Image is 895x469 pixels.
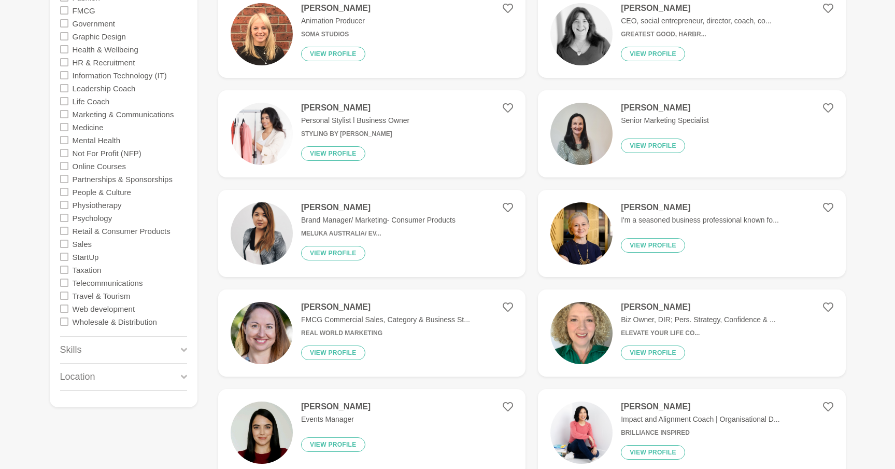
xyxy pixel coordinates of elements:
button: View profile [621,346,685,360]
img: 13b1342346959f98b6e46619dead85d20fda382b-3024x4032.jpg [550,103,613,165]
h4: [PERSON_NAME] [301,302,470,312]
img: 48dacf5f3a90333190be7f64b3a460ec27c1f480-2316x3088.jpg [550,302,613,364]
label: Telecommunications [73,276,143,289]
h6: Elevate Your Life Co... [621,329,776,337]
p: Skills [60,343,82,357]
label: Not For Profit (NFP) [73,146,141,159]
h4: [PERSON_NAME] [301,202,456,213]
label: Medicine [73,120,104,133]
button: View profile [621,47,685,61]
p: Biz Owner, DIR; Pers. Strategy, Confidence & ... [621,314,776,325]
a: [PERSON_NAME]I'm a seasoned business professional known fo...View profile [538,190,845,277]
label: FMCG [73,4,95,17]
p: FMCG Commercial Sales, Category & Business St... [301,314,470,325]
label: Government [73,17,116,30]
a: [PERSON_NAME]Biz Owner, DIR; Pers. Strategy, Confidence & ...Elevate Your Life Co...View profile [538,289,845,377]
label: Graphic Design [73,30,126,43]
button: View profile [301,246,365,260]
label: Wholesale & Distribution [73,315,157,328]
img: 5b57abae4ea46b8973ab883b10e61da586775426-1000x1600.png [231,202,293,265]
button: View profile [621,139,685,153]
img: b0cd144f91639e708818b0c603d5ea8e3cb78cce-627x418.jpg [550,202,613,265]
p: CEO, social entrepreneur, director, coach, co... [621,16,771,26]
a: [PERSON_NAME]Senior Marketing SpecialistView profile [538,90,845,177]
button: View profile [301,146,365,161]
h6: Soma Studios [301,31,371,38]
p: Personal Stylist l Business Owner [301,115,409,126]
button: View profile [301,47,365,61]
button: View profile [301,346,365,360]
p: Animation Producer [301,16,371,26]
h6: Brilliance Inspired [621,429,779,437]
button: View profile [621,445,685,460]
label: Taxation [73,263,102,276]
label: Retail & Consumer Products [73,224,171,237]
label: Information Technology (IT) [73,68,167,81]
label: Sales [73,237,92,250]
img: bca354f9d0f7f5e17970acb66c1c16008e285439-2084x2084.jpg [231,103,293,165]
a: [PERSON_NAME]Brand Manager/ Marketing- Consumer ProductsMeluka Australia/ Ev...View profile [218,190,525,277]
h6: Real World Marketing [301,329,470,337]
label: Health & Wellbeing [73,43,138,56]
img: 7f3ec53af188a1431abc61e4a96f9a483483f2b4-3973x5959.jpg [550,402,613,464]
button: View profile [621,238,685,253]
label: Travel & Tourism [73,289,131,302]
button: View profile [301,437,365,452]
p: Impact and Alignment Coach | Organisational D... [621,414,779,425]
label: Psychology [73,211,112,224]
h4: [PERSON_NAME] [621,202,779,213]
h4: [PERSON_NAME] [621,402,779,412]
img: 5e63df01a25317d2dcb4aadb0cf13309c1b366df-2661x2994.jpg [231,302,293,364]
label: Web development [73,302,135,315]
label: Life Coach [73,94,110,107]
label: People & Culture [73,185,131,198]
h4: [PERSON_NAME] [621,103,709,113]
h6: Meluka Australia/ Ev... [301,230,456,238]
img: 1ea2b9738d434bc0df16a508f89119961b5c3612-800x800.jpg [231,402,293,464]
label: Marketing & Communications [73,107,174,120]
label: Physiotherapy [73,198,122,211]
p: Senior Marketing Specialist [621,115,709,126]
p: Brand Manager/ Marketing- Consumer Products [301,215,456,226]
h4: [PERSON_NAME] [621,3,771,13]
label: Online Courses [73,159,126,172]
h4: [PERSON_NAME] [301,3,371,13]
label: HR & Recruitment [73,56,135,68]
h6: Styling by [PERSON_NAME] [301,130,409,138]
h4: [PERSON_NAME] [301,103,409,113]
label: Mental Health [73,133,121,146]
p: I'm a seasoned business professional known fo... [621,215,779,226]
p: Events Manager [301,414,371,425]
h4: [PERSON_NAME] [621,302,776,312]
img: 22a6b7f7b4be8d2ffe280d9ff5d4e46257fe872e-422x390.png [231,3,293,65]
p: Location [60,370,95,384]
h6: Greatest Good, Harbr... [621,31,771,38]
a: [PERSON_NAME]FMCG Commercial Sales, Category & Business St...Real World MarketingView profile [218,289,525,377]
img: 16f74ce8fc436dd1413e5d960e147598d09f7027-500x499.jpg [550,3,613,65]
label: Leadership Coach [73,81,136,94]
label: StartUp [73,250,99,263]
label: Partnerships & Sponsorships [73,172,173,185]
a: [PERSON_NAME]Personal Stylist l Business OwnerStyling by [PERSON_NAME]View profile [218,90,525,177]
h4: [PERSON_NAME] [301,402,371,412]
